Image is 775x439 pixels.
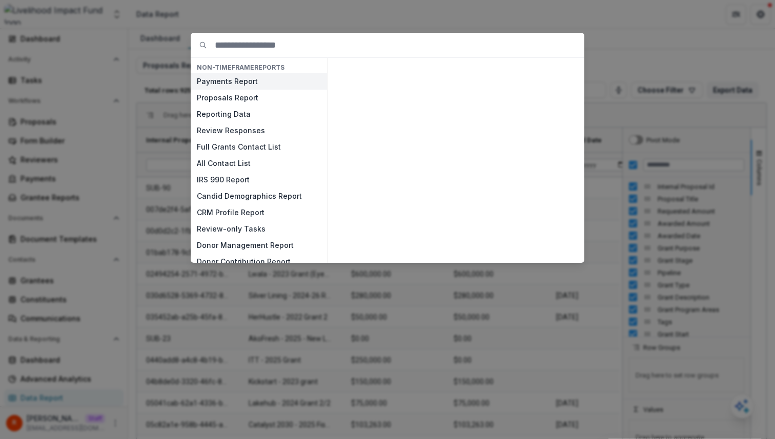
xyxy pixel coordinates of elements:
button: CRM Profile Report [191,204,327,221]
button: Donor Management Report [191,237,327,254]
h4: NON-TIMEFRAME Reports [191,62,327,73]
button: Payments Report [191,73,327,90]
button: Reporting Data [191,106,327,122]
button: IRS 990 Report [191,172,327,188]
button: Candid Demographics Report [191,188,327,204]
button: Full Grants Contact List [191,139,327,155]
button: Review-only Tasks [191,221,327,237]
button: All Contact List [191,155,327,172]
button: Proposals Report [191,90,327,106]
button: Donor Contribution Report [191,254,327,270]
button: Review Responses [191,122,327,139]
